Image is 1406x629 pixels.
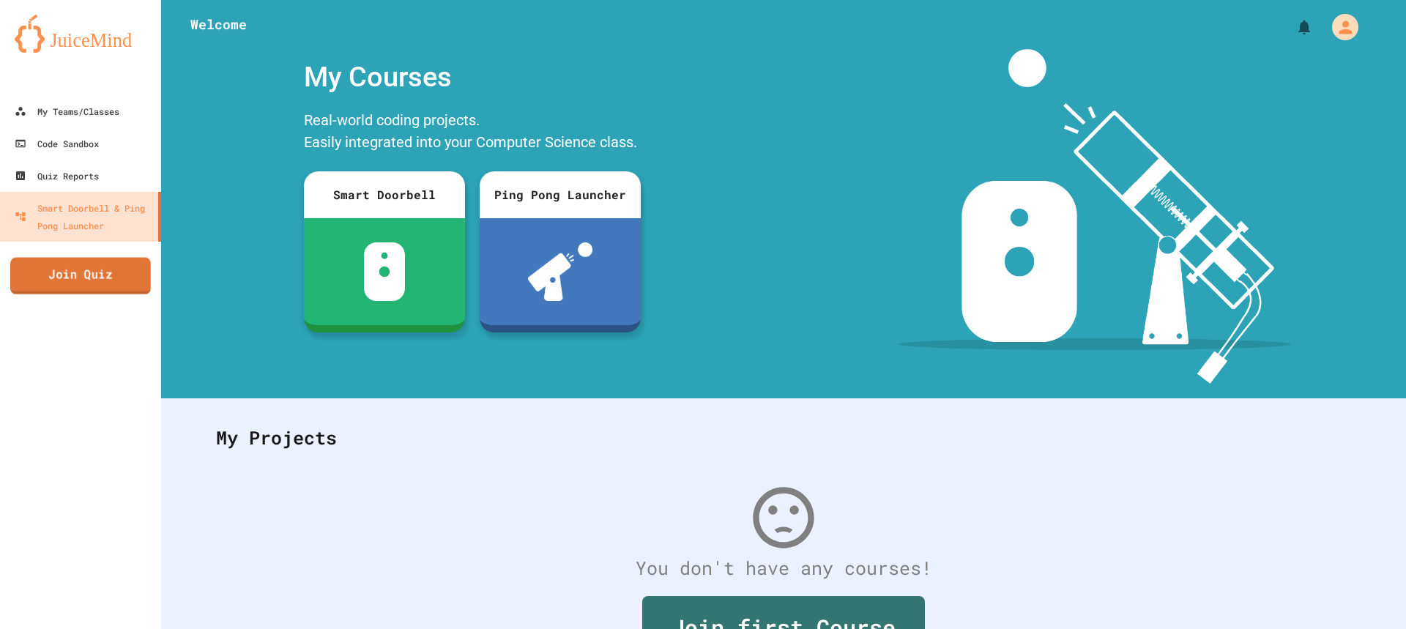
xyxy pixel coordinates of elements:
[15,15,146,53] img: logo-orange.svg
[15,199,152,234] div: Smart Doorbell & Ping Pong Launcher
[201,409,1366,466] div: My Projects
[1317,10,1362,44] div: My Account
[201,554,1366,582] div: You don't have any courses!
[899,49,1291,384] img: banner-image-my-projects.png
[15,103,119,120] div: My Teams/Classes
[480,171,641,218] div: Ping Pong Launcher
[15,167,99,185] div: Quiz Reports
[364,242,406,301] img: sdb-white.svg
[304,171,465,218] div: Smart Doorbell
[15,135,99,152] div: Code Sandbox
[1268,15,1317,40] div: My Notifications
[528,242,593,301] img: ppl-with-ball.png
[297,49,648,105] div: My Courses
[10,258,151,294] a: Join Quiz
[297,105,648,160] div: Real-world coding projects. Easily integrated into your Computer Science class.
